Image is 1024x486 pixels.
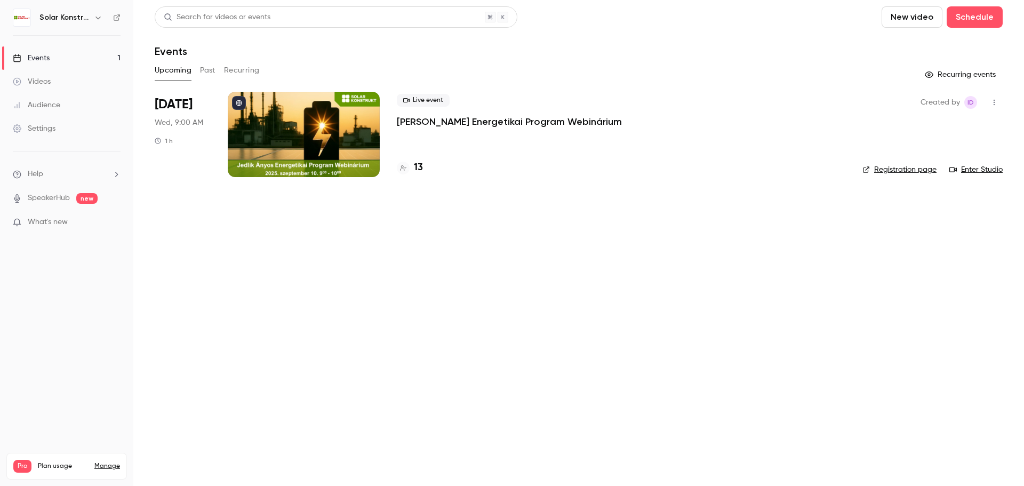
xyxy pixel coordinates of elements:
[13,9,30,26] img: Solar Konstrukt Kft.
[13,169,121,180] li: help-dropdown-opener
[155,45,187,58] h1: Events
[13,123,55,134] div: Settings
[13,53,50,63] div: Events
[397,94,450,107] span: Live event
[155,117,203,128] span: Wed, 9:00 AM
[920,66,1003,83] button: Recurring events
[414,161,423,175] h4: 13
[224,62,260,79] button: Recurring
[155,62,191,79] button: Upcoming
[155,92,211,177] div: Sep 10 Wed, 9:00 AM (Europe/Budapest)
[13,460,31,473] span: Pro
[38,462,88,471] span: Plan usage
[94,462,120,471] a: Manage
[882,6,942,28] button: New video
[155,137,173,145] div: 1 h
[921,96,960,109] span: Created by
[76,193,98,204] span: new
[164,12,270,23] div: Search for videos or events
[947,6,1003,28] button: Schedule
[397,115,622,128] a: [PERSON_NAME] Energetikai Program Webinárium
[862,164,937,175] a: Registration page
[39,12,90,23] h6: Solar Konstrukt Kft.
[967,96,974,109] span: ID
[964,96,977,109] span: Istvan Dobo
[397,161,423,175] a: 13
[28,217,68,228] span: What's new
[200,62,215,79] button: Past
[28,169,43,180] span: Help
[949,164,1003,175] a: Enter Studio
[13,76,51,87] div: Videos
[28,193,70,204] a: SpeakerHub
[13,100,60,110] div: Audience
[155,96,193,113] span: [DATE]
